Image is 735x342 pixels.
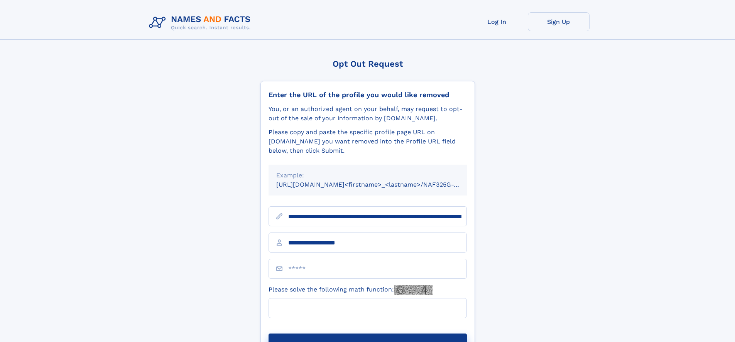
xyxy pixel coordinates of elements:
[466,12,528,31] a: Log In
[269,285,433,295] label: Please solve the following math function:
[260,59,475,69] div: Opt Out Request
[269,91,467,99] div: Enter the URL of the profile you would like removed
[146,12,257,33] img: Logo Names and Facts
[269,104,467,123] div: You, or an authorized agent on your behalf, may request to opt-out of the sale of your informatio...
[528,12,590,31] a: Sign Up
[276,171,459,180] div: Example:
[276,181,482,188] small: [URL][DOMAIN_NAME]<firstname>_<lastname>/NAF325G-xxxxxxxx
[269,128,467,155] div: Please copy and paste the specific profile page URL on [DOMAIN_NAME] you want removed into the Pr...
